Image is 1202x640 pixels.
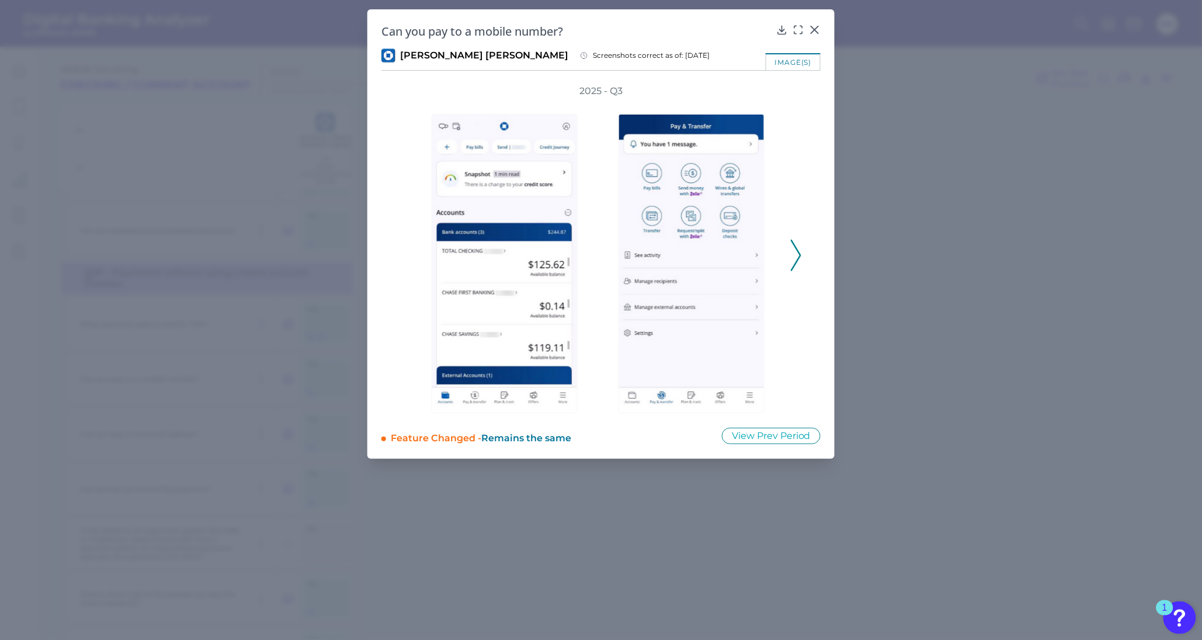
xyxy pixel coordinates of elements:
span: Screenshots correct as of: [DATE] [593,51,710,60]
img: JP Morgan Chase [381,49,395,63]
img: 135-02-JP-Morgan-Chase-Bank--US-2025-Q3-RC-MOS.png [619,114,765,413]
div: image(s) [766,53,821,70]
div: 1 [1162,608,1168,623]
button: View Prev Period [722,428,821,444]
h3: 2025 - Q3 [579,85,623,98]
div: Feature Changed - [391,427,706,445]
img: 135-01-JP-Morgan-Chase-Bank--US-2025-Q3-RC-MOS.png [432,114,578,413]
h2: Can you pay to a mobile number? [381,23,772,39]
span: [PERSON_NAME] [PERSON_NAME] [400,49,568,62]
span: Remains the same [481,433,571,444]
button: Open Resource Center, 1 new notification [1163,601,1196,634]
